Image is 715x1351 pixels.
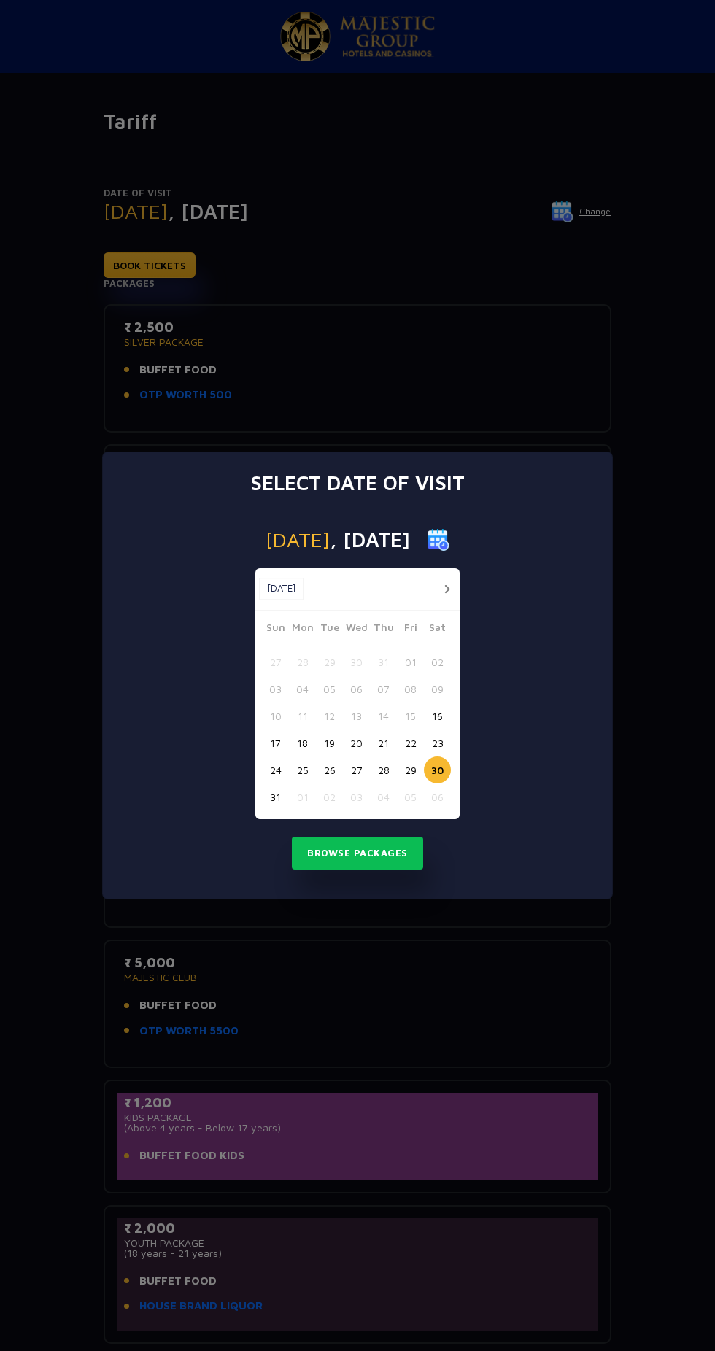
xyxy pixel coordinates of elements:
button: 03 [262,675,289,702]
button: Browse Packages [292,837,423,870]
button: 23 [424,729,451,756]
button: 30 [424,756,451,783]
button: 21 [370,729,397,756]
span: Sun [262,619,289,640]
button: 16 [424,702,451,729]
button: 01 [397,649,424,675]
button: 10 [262,702,289,729]
span: Thu [370,619,397,640]
button: 02 [424,649,451,675]
button: 19 [316,729,343,756]
button: 07 [370,675,397,702]
button: 05 [397,783,424,810]
button: 06 [343,675,370,702]
button: 26 [316,756,343,783]
button: 28 [370,756,397,783]
button: 13 [343,702,370,729]
h3: Select date of visit [250,471,465,495]
button: 22 [397,729,424,756]
button: 04 [289,675,316,702]
button: 24 [262,756,289,783]
button: 27 [262,649,289,675]
button: 15 [397,702,424,729]
button: 06 [424,783,451,810]
button: 28 [289,649,316,675]
button: 01 [289,783,316,810]
button: 08 [397,675,424,702]
span: Wed [343,619,370,640]
img: calender icon [428,529,449,551]
button: 18 [289,729,316,756]
span: Fri [397,619,424,640]
button: 11 [289,702,316,729]
button: 09 [424,675,451,702]
span: [DATE] [266,530,330,550]
button: 31 [370,649,397,675]
button: 02 [316,783,343,810]
button: 05 [316,675,343,702]
button: 29 [397,756,424,783]
button: 14 [370,702,397,729]
span: , [DATE] [330,530,410,550]
button: 17 [262,729,289,756]
span: Mon [289,619,316,640]
button: 04 [370,783,397,810]
button: 25 [289,756,316,783]
button: 03 [343,783,370,810]
button: 27 [343,756,370,783]
span: Tue [316,619,343,640]
button: 30 [343,649,370,675]
button: 12 [316,702,343,729]
button: 29 [316,649,343,675]
button: 31 [262,783,289,810]
span: Sat [424,619,451,640]
button: 20 [343,729,370,756]
button: [DATE] [259,578,304,600]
